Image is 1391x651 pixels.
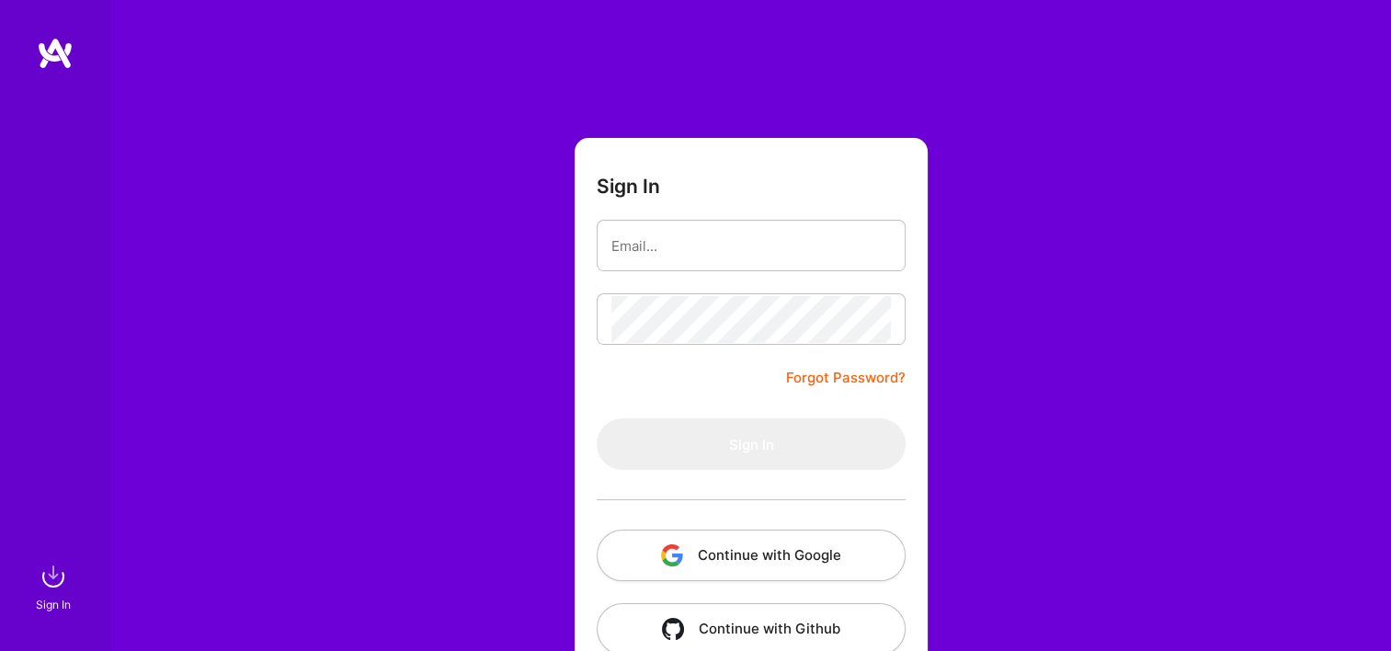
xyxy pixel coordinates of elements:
h3: Sign In [597,175,660,198]
input: Email... [611,223,891,269]
a: Forgot Password? [786,367,906,389]
img: sign in [35,558,72,595]
img: icon [661,544,683,566]
img: icon [662,618,684,640]
img: logo [37,37,74,70]
a: sign inSign In [39,558,72,614]
button: Continue with Google [597,530,906,581]
div: Sign In [36,595,71,614]
button: Sign In [597,418,906,470]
